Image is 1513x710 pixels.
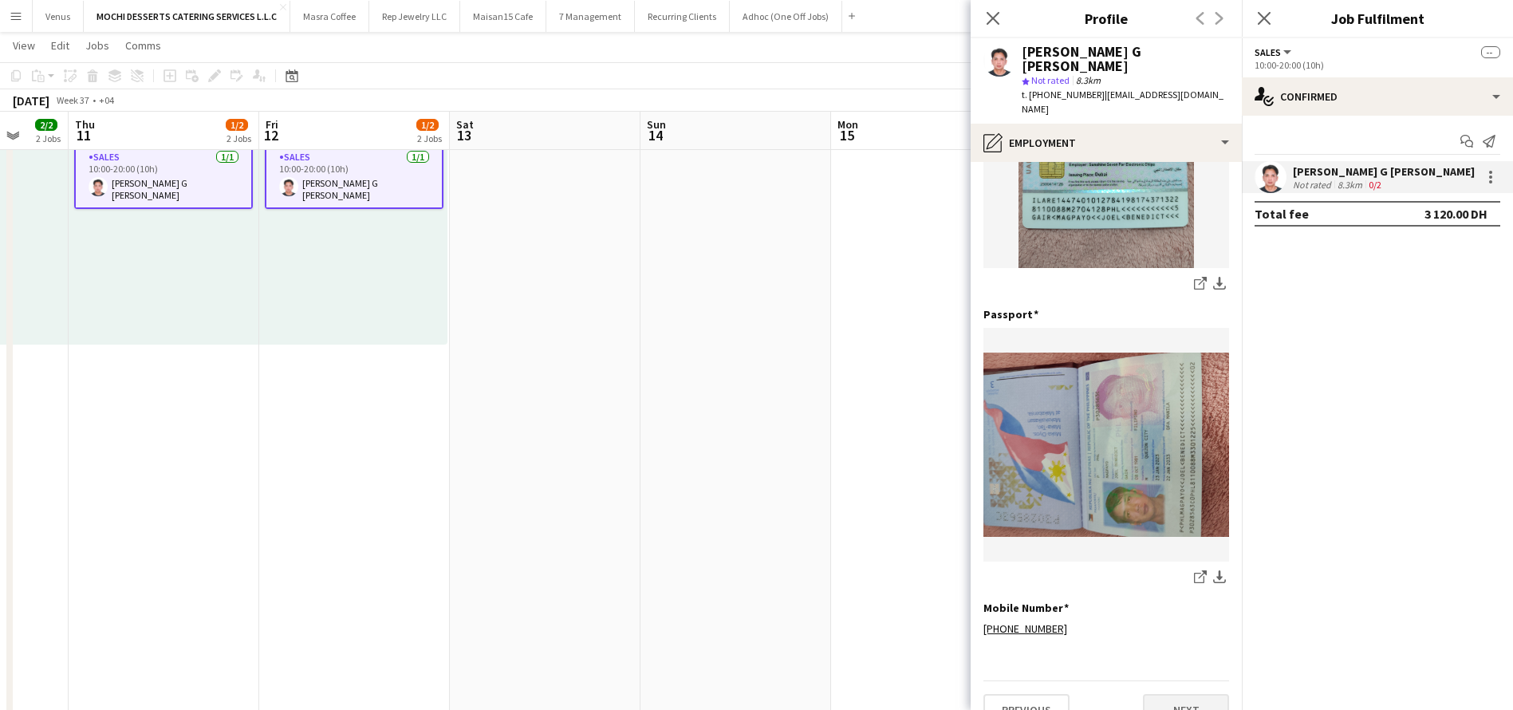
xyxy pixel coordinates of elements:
[74,147,253,209] app-card-role: Sales1/110:00-20:00 (10h)[PERSON_NAME] G [PERSON_NAME]
[84,1,290,32] button: MOCHI DESSERTS CATERING SERVICES L.L.C
[1334,179,1365,191] div: 8.3km
[635,1,730,32] button: Recurring Clients
[1293,164,1475,179] div: [PERSON_NAME] G [PERSON_NAME]
[1481,46,1500,58] span: --
[226,119,248,131] span: 1/2
[13,38,35,53] span: View
[1255,206,1309,222] div: Total fee
[263,126,278,144] span: 12
[85,38,109,53] span: Jobs
[1031,74,1070,86] span: Not rated
[266,117,278,132] span: Fri
[79,35,116,56] a: Jobs
[1255,46,1281,58] span: Sales
[647,117,666,132] span: Sun
[369,1,460,32] button: Rep Jewelry LLC
[33,1,84,32] button: Venus
[227,132,251,144] div: 2 Jobs
[74,108,253,209] app-job-card: 10:00-20:00 (10h)1/1 City Walk1 RoleSales1/110:00-20:00 (10h)[PERSON_NAME] G [PERSON_NAME]
[1293,179,1334,191] div: Not rated
[1073,74,1104,86] span: 8.3km
[1255,59,1500,71] div: 10:00-20:00 (10h)
[1242,77,1513,116] div: Confirmed
[1022,89,1223,115] span: | [EMAIL_ADDRESS][DOMAIN_NAME]
[35,119,57,131] span: 2/2
[983,353,1229,537] img: 17545139614917319133731301843680.jpg
[45,35,76,56] a: Edit
[125,38,161,53] span: Comms
[1255,46,1294,58] button: Sales
[644,126,666,144] span: 14
[417,132,442,144] div: 2 Jobs
[983,621,1067,636] a: [PHONE_NUMBER]
[837,117,858,132] span: Mon
[1369,179,1381,191] app-skills-label: 0/2
[6,35,41,56] a: View
[1022,89,1105,101] span: t. [PHONE_NUMBER]
[73,126,95,144] span: 11
[53,94,93,106] span: Week 37
[36,132,61,144] div: 2 Jobs
[730,1,842,32] button: Adhoc (One Off Jobs)
[460,1,546,32] button: Maisan15 Cafe
[51,38,69,53] span: Edit
[971,124,1242,162] div: Employment
[416,119,439,131] span: 1/2
[265,147,443,209] app-card-role: Sales1/110:00-20:00 (10h)[PERSON_NAME] G [PERSON_NAME]
[454,126,474,144] span: 13
[119,35,167,56] a: Comms
[1022,45,1229,73] div: [PERSON_NAME] G [PERSON_NAME]
[75,117,95,132] span: Thu
[265,108,443,209] app-job-card: 10:00-20:00 (10h)1/1 City Walk1 RoleSales1/110:00-20:00 (10h)[PERSON_NAME] G [PERSON_NAME]
[99,94,114,106] div: +04
[983,601,1069,615] h3: Mobile Number
[1242,8,1513,29] h3: Job Fulfilment
[290,1,369,32] button: Masra Coffee
[983,307,1038,321] h3: Passport
[835,126,858,144] span: 15
[1424,206,1487,222] div: 3 120.00 DH
[546,1,635,32] button: 7 Management
[971,8,1242,29] h3: Profile
[456,117,474,132] span: Sat
[13,93,49,108] div: [DATE]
